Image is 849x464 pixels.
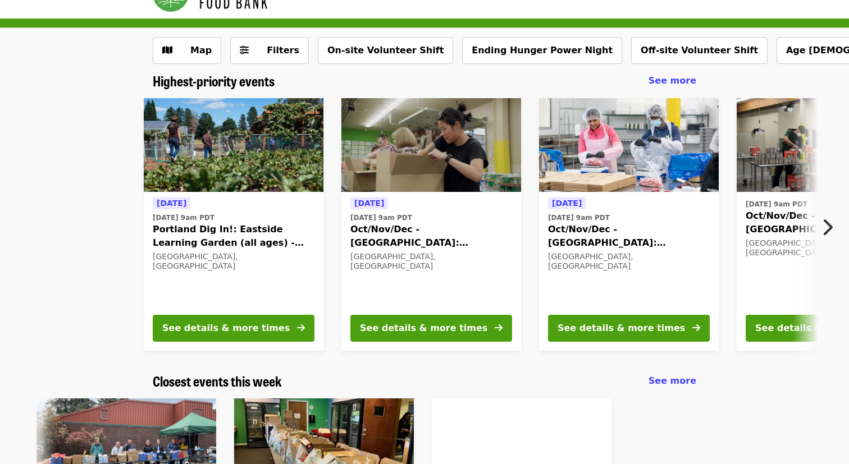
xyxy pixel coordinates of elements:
[230,37,309,64] button: Filters (0 selected)
[267,45,299,56] span: Filters
[548,252,710,271] div: [GEOGRAPHIC_DATA], [GEOGRAPHIC_DATA]
[649,75,696,86] span: See more
[153,373,282,389] a: Closest events this week
[318,37,453,64] button: On-site Volunteer Shift
[153,223,314,250] span: Portland Dig In!: Eastside Learning Garden (all ages) - Aug/Sept/Oct
[812,212,849,243] button: Next item
[354,199,384,208] span: [DATE]
[649,74,696,88] a: See more
[153,71,275,90] span: Highest-priority events
[558,321,685,335] div: See details & more times
[153,252,314,271] div: [GEOGRAPHIC_DATA], [GEOGRAPHIC_DATA]
[821,217,833,238] i: chevron-right icon
[297,323,305,333] i: arrow-right icon
[539,98,719,192] img: Oct/Nov/Dec - Beaverton: Repack/Sort (age 10+) organized by Oregon Food Bank
[153,213,214,223] time: [DATE] 9am PDT
[144,373,705,389] div: Closest events this week
[350,252,512,271] div: [GEOGRAPHIC_DATA], [GEOGRAPHIC_DATA]
[153,37,221,64] button: Show map view
[350,213,412,223] time: [DATE] 9am PDT
[153,73,275,89] a: Highest-priority events
[144,98,323,351] a: See details for "Portland Dig In!: Eastside Learning Garden (all ages) - Aug/Sept/Oct"
[649,375,696,386] span: See more
[548,315,710,342] button: See details & more times
[190,45,212,56] span: Map
[462,37,622,64] button: Ending Hunger Power Night
[162,321,290,335] div: See details & more times
[548,223,710,250] span: Oct/Nov/Dec - [GEOGRAPHIC_DATA]: Repack/Sort (age [DEMOGRAPHIC_DATA]+)
[153,371,282,391] span: Closest events this week
[144,98,323,192] img: Portland Dig In!: Eastside Learning Garden (all ages) - Aug/Sept/Oct organized by Oregon Food Bank
[692,323,700,333] i: arrow-right icon
[144,73,705,89] div: Highest-priority events
[746,199,807,209] time: [DATE] 9am PDT
[350,223,512,250] span: Oct/Nov/Dec - [GEOGRAPHIC_DATA]: Repack/Sort (age [DEMOGRAPHIC_DATA]+)
[495,323,503,333] i: arrow-right icon
[350,315,512,342] button: See details & more times
[552,199,582,208] span: [DATE]
[539,98,719,351] a: See details for "Oct/Nov/Dec - Beaverton: Repack/Sort (age 10+)"
[240,45,249,56] i: sliders-h icon
[548,213,610,223] time: [DATE] 9am PDT
[157,199,186,208] span: [DATE]
[341,98,521,192] img: Oct/Nov/Dec - Portland: Repack/Sort (age 8+) organized by Oregon Food Bank
[649,374,696,388] a: See more
[153,315,314,342] button: See details & more times
[162,45,172,56] i: map icon
[631,37,768,64] button: Off-site Volunteer Shift
[341,98,521,351] a: See details for "Oct/Nov/Dec - Portland: Repack/Sort (age 8+)"
[360,321,487,335] div: See details & more times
